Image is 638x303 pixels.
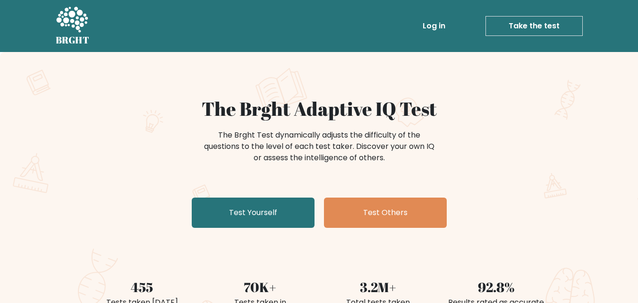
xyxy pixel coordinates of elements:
[89,97,550,120] h1: The Brght Adaptive IQ Test
[325,277,432,297] div: 3.2M+
[419,17,449,35] a: Log in
[443,277,550,297] div: 92.8%
[89,277,196,297] div: 455
[485,16,583,36] a: Take the test
[56,35,90,46] h5: BRGHT
[192,198,315,228] a: Test Yourself
[207,277,314,297] div: 70K+
[56,4,90,48] a: BRGHT
[201,130,437,164] div: The Brght Test dynamically adjusts the difficulty of the questions to the level of each test take...
[324,198,447,228] a: Test Others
